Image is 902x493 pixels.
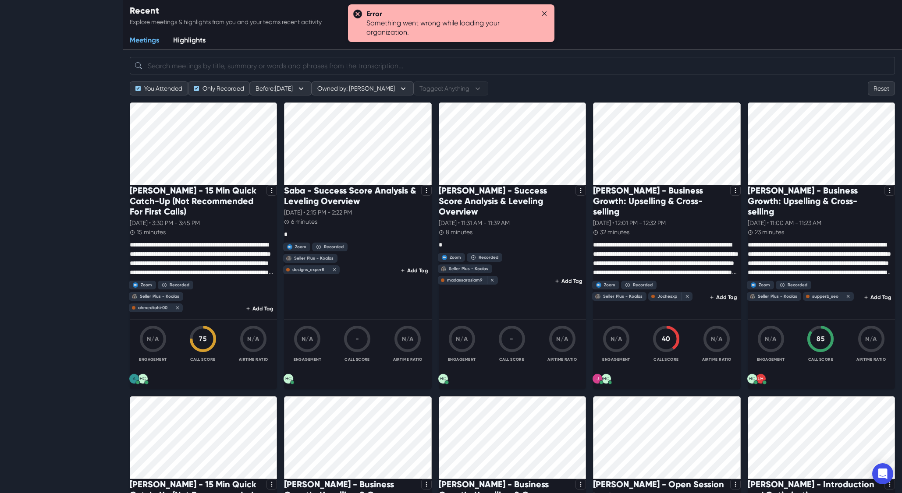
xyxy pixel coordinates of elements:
[748,185,881,217] p: [PERSON_NAME] - Business Growth: Upselling & Cross-selling
[556,335,568,343] span: N/A
[170,282,189,288] div: Recorded
[294,356,322,363] p: Engagement
[884,185,895,196] button: Options
[600,228,629,237] p: 32 minutes
[190,356,216,363] p: Call Score
[611,335,622,343] span: N/A
[806,334,835,344] div: 85
[188,81,250,95] button: Only Recorded
[604,282,615,288] div: Zoom
[266,479,277,489] button: Options
[872,463,893,484] div: Open Intercom Messenger
[450,255,461,260] div: Zoom
[130,18,322,27] p: Explore meetings & highlights from you and your teams recent activity
[868,81,895,95] button: Reset
[758,294,797,299] div: Seller Plus - Koalas
[440,377,446,381] div: Hermann Cardona
[547,356,577,363] p: Airtime Ratio
[329,266,337,274] button: close
[843,292,852,300] button: close
[138,305,167,310] div: ahmedtahir00
[552,276,586,286] button: Add Tag
[266,185,277,196] button: Options
[189,334,217,344] div: 75
[130,57,895,74] input: Search meetings by title, summary or words and phrases from the transcription...
[487,276,496,284] button: close
[765,335,777,343] span: N/A
[421,479,432,489] button: Options
[595,294,600,299] img: Seller Plus - Koalas
[593,218,740,228] p: [DATE] • 12:01 PM - 12:32 PM
[446,228,472,237] p: 8 minutes
[239,356,268,363] p: Airtime Ratio
[302,335,313,343] span: N/A
[449,266,488,271] div: Seller Plus - Koalas
[748,218,895,228] p: [DATE] • 11:00 AM - 11:23 AM
[130,81,188,95] button: You Attended
[130,218,277,228] p: [DATE] • 3:30 PM - 3:45 PM
[295,244,306,250] div: Zoom
[398,265,432,276] button: Add Tag
[808,356,834,363] p: Call Score
[758,377,764,381] div: Umer Hassan
[510,335,514,343] span: -
[123,32,166,50] a: Meetings
[702,356,732,363] p: Airtime Ratio
[757,356,785,363] p: Engagement
[861,292,895,303] button: Add Tag
[402,335,414,343] span: N/A
[441,266,446,271] img: Seller Plus - Koalas
[865,335,877,343] span: N/A
[456,335,468,343] span: N/A
[499,356,525,363] p: Call Score
[542,10,547,16] button: Close
[597,377,599,381] div: Jose
[147,335,159,343] span: N/A
[633,282,653,288] div: Recorded
[130,5,322,16] h2: Recent
[312,81,414,95] button: Owned by: [PERSON_NAME]
[139,356,167,363] p: Engagement
[137,228,166,237] p: 15 minutes
[479,255,498,260] div: Recorded
[140,294,179,299] div: Seller Plus - Koalas
[448,356,476,363] p: Engagement
[294,256,334,261] div: Seller Plus - Koalas
[166,32,213,50] a: Highlights
[132,294,137,299] img: Seller Plus - Koalas
[788,282,807,288] div: Recorded
[652,334,680,344] div: 40
[250,81,312,95] button: Before:[DATE]
[707,292,741,303] button: Add Tag
[439,185,572,217] p: [PERSON_NAME] - Success Score Analysis & Leveling Overview
[247,335,259,343] span: N/A
[414,81,488,95] button: Tagged: Anything
[140,377,146,381] div: Hermann Cardona
[366,10,535,19] p: Error
[243,303,277,314] button: Add Tag
[575,479,586,489] button: Options
[593,479,724,489] p: [PERSON_NAME] - Open Session
[141,282,152,288] div: Zoom
[603,377,609,381] div: Hermann Cardona
[653,356,679,363] p: Call Score
[439,218,586,228] p: [DATE] • 11:31 AM - 11:39 AM
[284,208,431,217] p: [DATE] • 2:15 PM - 2:22 PM
[344,356,370,363] p: Call Score
[355,335,359,343] span: -
[755,228,784,237] p: 23 minutes
[749,377,755,381] div: Hermann Cardona
[130,185,263,217] p: [PERSON_NAME] - 15 Min Quick Catch-Up (Not Recommended For First Calls)
[730,479,741,489] button: Options
[286,256,291,261] img: Seller Plus - Koalas
[856,356,886,363] p: Airtime Ratio
[750,294,755,299] img: Seller Plus - Koalas
[393,356,423,363] p: Airtime Ratio
[284,185,417,206] p: Saba - Success Score Analysis & Leveling Overview
[730,185,741,196] button: Options
[602,356,630,363] p: Engagement
[603,294,643,299] div: Seller Plus - Koalas
[133,377,135,381] div: Ahmed
[593,185,726,217] p: [PERSON_NAME] - Business Growth: Upselling & Cross-selling
[324,244,344,250] div: Recorded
